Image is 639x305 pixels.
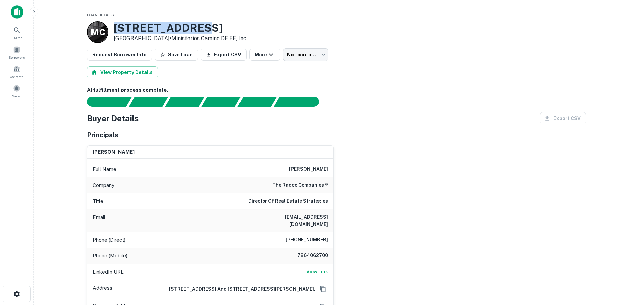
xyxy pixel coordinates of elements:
[248,213,328,228] h6: [EMAIL_ADDRESS][DOMAIN_NAME]
[93,165,116,173] p: Full Name
[79,97,129,107] div: Sending borrower request to AI...
[114,22,247,34] h3: [STREET_ADDRESS]
[87,66,158,78] button: View Property Details
[605,251,639,284] iframe: Chat Widget
[93,148,135,156] h6: [PERSON_NAME]
[93,268,124,276] p: LinkedIn URL
[237,97,277,107] div: Principals found, still searching for contact information. This may take time...
[129,97,168,107] div: Your request is received and processing...
[2,24,32,42] a: Search
[11,5,23,19] img: capitalize-icon.png
[11,35,22,41] span: Search
[91,26,105,39] p: M C
[249,49,280,61] button: More
[93,213,105,228] p: Email
[165,97,204,107] div: Documents found, AI parsing details...
[288,252,328,260] h6: 7864062700
[286,236,328,244] h6: [PHONE_NUMBER]
[87,21,108,43] a: M C
[171,35,247,42] a: Ministerios Camino DE FE, Inc.
[93,236,125,244] p: Phone (Direct)
[2,43,32,61] a: Borrowers
[93,252,127,260] p: Phone (Mobile)
[306,268,328,276] a: View Link
[10,74,23,79] span: Contacts
[87,49,152,61] button: Request Borrower Info
[9,55,25,60] span: Borrowers
[201,97,241,107] div: Principals found, AI now looking for contact information...
[164,285,315,293] a: [STREET_ADDRESS] And [STREET_ADDRESS][PERSON_NAME],
[2,63,32,81] a: Contacts
[93,197,103,205] p: Title
[12,93,22,99] span: Saved
[87,112,139,124] h4: Buyer Details
[289,165,328,173] h6: [PERSON_NAME]
[283,48,328,61] div: Not contacted
[93,181,114,189] p: Company
[93,284,112,294] p: Address
[2,82,32,100] a: Saved
[272,181,328,189] h6: the radco companies ®
[114,34,247,43] p: [GEOGRAPHIC_DATA] •
[248,197,328,205] h6: Director Of Real Estate Strategies
[87,86,586,94] h6: AI fulfillment process complete.
[274,97,327,107] div: AI fulfillment process complete.
[201,49,247,61] button: Export CSV
[87,13,114,17] span: Loan Details
[155,49,198,61] button: Save Loan
[87,130,118,140] h5: Principals
[318,284,328,294] button: Copy Address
